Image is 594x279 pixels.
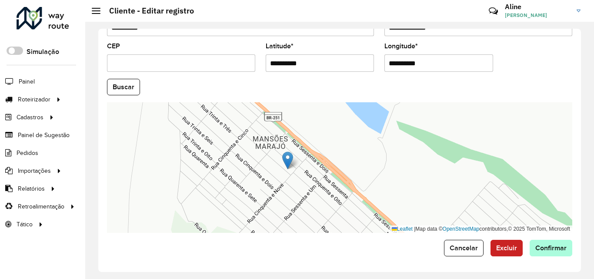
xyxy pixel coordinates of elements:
[450,244,478,252] span: Cancelar
[392,226,413,232] a: Leaflet
[107,41,120,51] label: CEP
[443,226,480,232] a: OpenStreetMap
[444,240,484,256] button: Cancelar
[18,184,45,193] span: Relatórios
[390,225,572,233] div: Map data © contributors,© 2025 TomTom, Microsoft
[505,11,570,19] span: [PERSON_NAME]
[17,220,33,229] span: Tático
[384,41,418,51] label: Longitude
[496,244,517,252] span: Excluir
[282,151,293,169] img: Marker
[18,131,70,140] span: Painel de Sugestão
[530,240,572,256] button: Confirmar
[100,6,194,16] h2: Cliente - Editar registro
[107,79,140,95] button: Buscar
[17,113,43,122] span: Cadastros
[414,226,415,232] span: |
[484,2,503,20] a: Contato Rápido
[18,95,50,104] span: Roteirizador
[17,148,38,158] span: Pedidos
[18,202,64,211] span: Retroalimentação
[27,47,59,57] label: Simulação
[535,244,567,252] span: Confirmar
[266,41,294,51] label: Latitude
[491,240,523,256] button: Excluir
[18,166,51,175] span: Importações
[19,77,35,86] span: Painel
[505,3,570,11] h3: Aline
